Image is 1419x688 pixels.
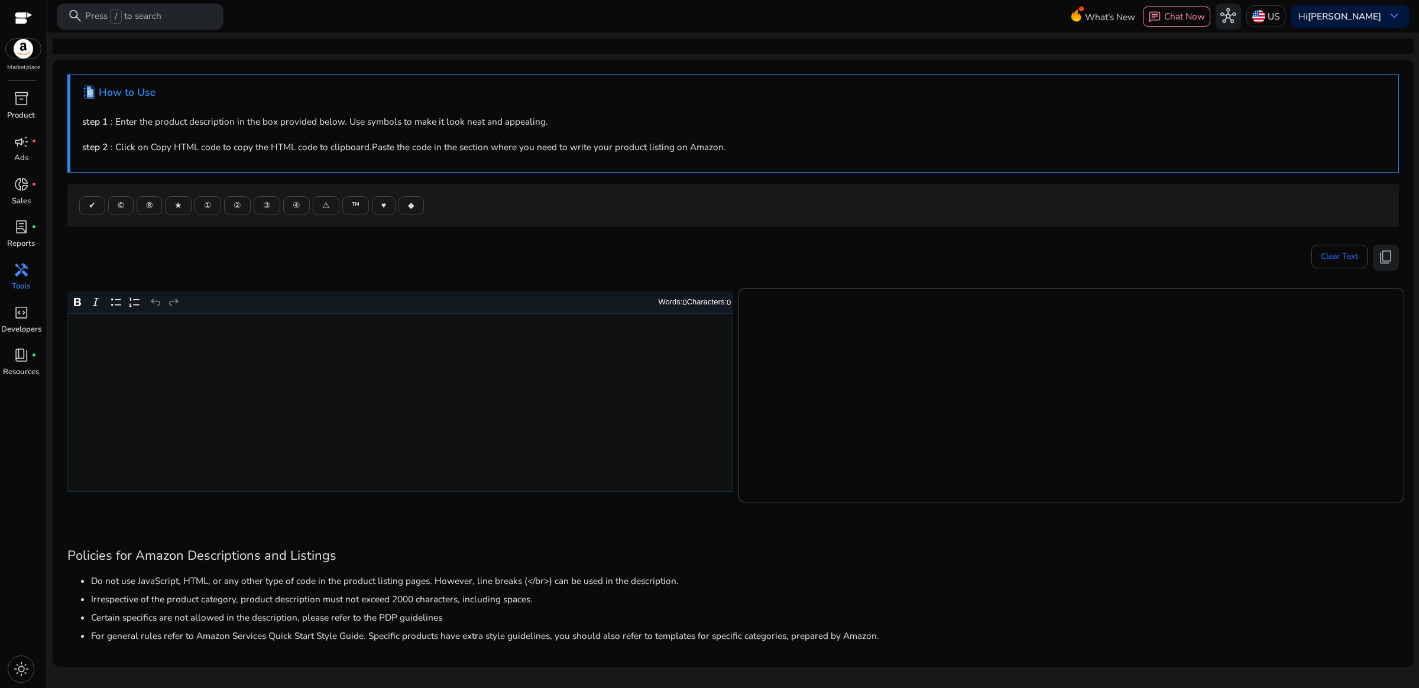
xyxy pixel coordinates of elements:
li: Irrespective of the product category, product description must not exceed 2000 characters, includ... [91,592,1399,606]
span: chat [1148,11,1161,24]
p: US [1268,6,1279,27]
p: Reports [7,238,35,250]
span: ⚠ [322,199,330,212]
span: hub [1220,8,1236,24]
button: ♥ [372,196,396,215]
button: ✔ [79,196,105,215]
div: Editor toolbar [67,291,733,314]
span: What's New [1085,7,1135,27]
span: ① [204,199,212,212]
span: ④ [293,199,300,212]
span: ★ [174,199,182,212]
p: Marketplace [7,63,40,72]
p: Ads [14,152,28,164]
button: ① [195,196,221,215]
span: campaign [14,134,29,150]
span: code_blocks [14,305,29,320]
div: Rich Text Editor. Editing area: main. Press Alt+0 for help. [67,313,733,492]
button: ★ [165,196,192,215]
button: ④ [283,196,310,215]
b: [PERSON_NAME] [1308,10,1381,22]
p: Hi [1298,12,1381,21]
span: donut_small [14,177,29,192]
span: Clear Text [1321,245,1358,268]
span: book_4 [14,348,29,363]
p: : Click on Copy HTML code to copy the HTML code to clipboard.Paste the code in the section where ... [82,140,1386,154]
span: search [67,8,83,24]
p: Product [7,110,35,122]
span: / [110,9,121,24]
p: Tools [12,281,30,293]
b: step 2 [82,141,108,153]
span: handyman [14,262,29,278]
li: Do not use JavaScript, HTML, or any other type of code in the product listing pages. However, lin... [91,574,1399,588]
span: fiber_manual_record [31,182,37,187]
p: Developers [1,324,41,336]
span: ◆ [408,199,414,212]
button: ② [224,196,251,215]
span: Chat Now [1164,10,1205,22]
span: ® [146,199,153,212]
span: ② [234,199,241,212]
button: Clear Text [1311,245,1368,268]
li: Certain specifics are not allowed in the description, please refer to the PDP guidelines [91,611,1399,624]
button: © [108,196,134,215]
button: ® [137,196,162,215]
span: fiber_manual_record [31,225,37,230]
button: hub [1216,4,1242,30]
img: amazon.svg [6,39,41,59]
span: ③ [263,199,271,212]
span: fiber_manual_record [31,139,37,144]
span: ™ [352,199,359,212]
label: 0 [727,298,731,307]
li: For general rules refer to Amazon Services Quick Start Style Guide. Specific products have extra ... [91,629,1399,642]
b: step 1 [82,115,108,128]
div: Words: Characters: [659,295,731,310]
h3: Policies for Amazon Descriptions and Listings [67,548,1399,563]
img: us.svg [1252,10,1265,23]
span: inventory_2 [14,91,29,106]
span: © [118,199,124,212]
span: lab_profile [14,219,29,235]
span: light_mode [14,661,29,677]
p: : Enter the product description in the box provided below. Use symbols to make it look neat and a... [82,115,1386,128]
p: Press to search [85,9,161,24]
span: ✔ [89,199,96,212]
span: ♥ [381,199,386,212]
button: ⚠ [313,196,339,215]
button: ◆ [399,196,424,215]
p: Sales [12,196,31,207]
button: ™ [342,196,369,215]
button: ③ [254,196,280,215]
span: keyboard_arrow_down [1386,8,1402,24]
button: chatChat Now [1143,7,1210,27]
p: Resources [3,366,39,378]
span: fiber_manual_record [31,353,37,358]
h4: How to Use [99,86,155,99]
label: 0 [682,298,686,307]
